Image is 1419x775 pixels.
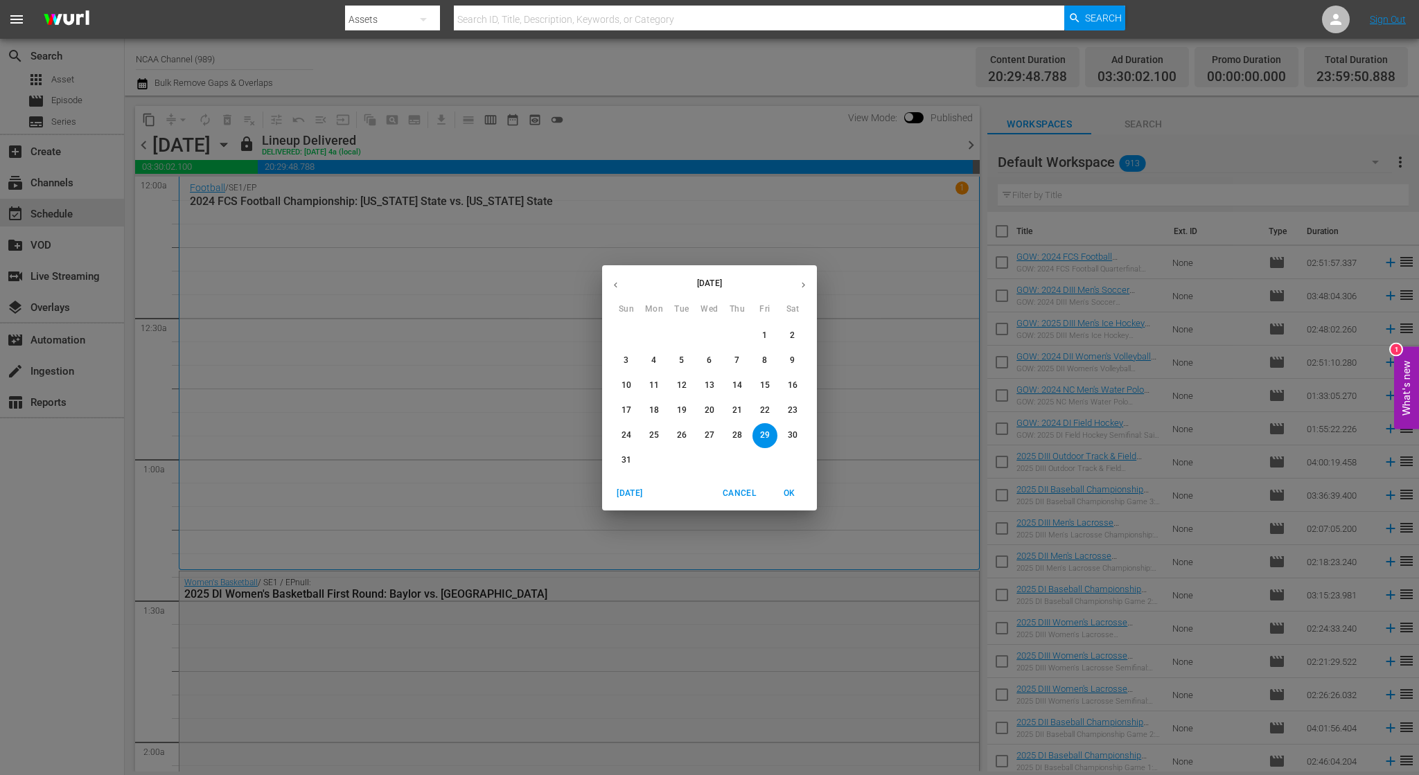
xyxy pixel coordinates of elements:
span: Thu [725,303,750,317]
p: 17 [622,404,631,416]
button: 4 [642,348,667,373]
span: Mon [642,303,667,317]
p: 11 [649,380,659,391]
button: 17 [614,398,639,423]
p: 20 [705,404,714,416]
p: 26 [677,429,687,441]
button: 24 [614,423,639,448]
p: 28 [732,429,742,441]
button: OK [767,482,811,505]
button: [DATE] [608,482,652,505]
span: [DATE] [613,486,646,501]
p: 25 [649,429,659,441]
button: 16 [780,373,805,398]
p: 29 [760,429,770,441]
button: 25 [642,423,667,448]
p: [DATE] [629,277,790,289]
button: 28 [725,423,750,448]
p: 1 [762,330,767,341]
button: 19 [669,398,694,423]
p: 5 [679,355,684,366]
p: 19 [677,404,687,416]
p: 7 [734,355,739,366]
p: 24 [622,429,631,441]
button: 29 [752,423,777,448]
button: 10 [614,373,639,398]
p: 27 [705,429,714,441]
span: Fri [752,303,777,317]
button: 13 [697,373,722,398]
p: 16 [788,380,797,391]
button: 7 [725,348,750,373]
button: 21 [725,398,750,423]
span: Cancel [723,486,756,501]
button: 14 [725,373,750,398]
button: 8 [752,348,777,373]
button: 27 [697,423,722,448]
span: Sat [780,303,805,317]
button: 18 [642,398,667,423]
button: 1 [752,323,777,348]
button: 11 [642,373,667,398]
p: 30 [788,429,797,441]
button: 30 [780,423,805,448]
p: 3 [624,355,628,366]
span: menu [8,11,25,28]
p: 4 [651,355,656,366]
span: Wed [697,303,722,317]
p: 31 [622,454,631,466]
button: 2 [780,323,805,348]
p: 6 [707,355,712,366]
p: 23 [788,404,797,416]
p: 9 [790,355,795,366]
button: 23 [780,398,805,423]
img: ans4CAIJ8jUAAAAAAAAAAAAAAAAAAAAAAAAgQb4GAAAAAAAAAAAAAAAAAAAAAAAAJMjXAAAAAAAAAAAAAAAAAAAAAAAAgAT5G... [33,3,100,36]
button: 15 [752,373,777,398]
p: 18 [649,404,659,416]
button: Open Feedback Widget [1394,346,1419,429]
p: 14 [732,380,742,391]
button: 9 [780,348,805,373]
p: 12 [677,380,687,391]
div: 1 [1391,344,1402,355]
a: Sign Out [1370,14,1406,25]
button: 26 [669,423,694,448]
p: 22 [760,404,770,416]
p: 13 [705,380,714,391]
button: 6 [697,348,722,373]
p: 21 [732,404,742,416]
p: 8 [762,355,767,366]
span: Sun [614,303,639,317]
button: 20 [697,398,722,423]
p: 15 [760,380,770,391]
button: 22 [752,398,777,423]
p: 10 [622,380,631,391]
span: OK [773,486,806,501]
button: 3 [614,348,639,373]
button: 5 [669,348,694,373]
button: 12 [669,373,694,398]
button: Cancel [717,482,761,505]
span: Search [1085,6,1122,30]
span: Tue [669,303,694,317]
p: 2 [790,330,795,341]
button: 31 [614,448,639,473]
